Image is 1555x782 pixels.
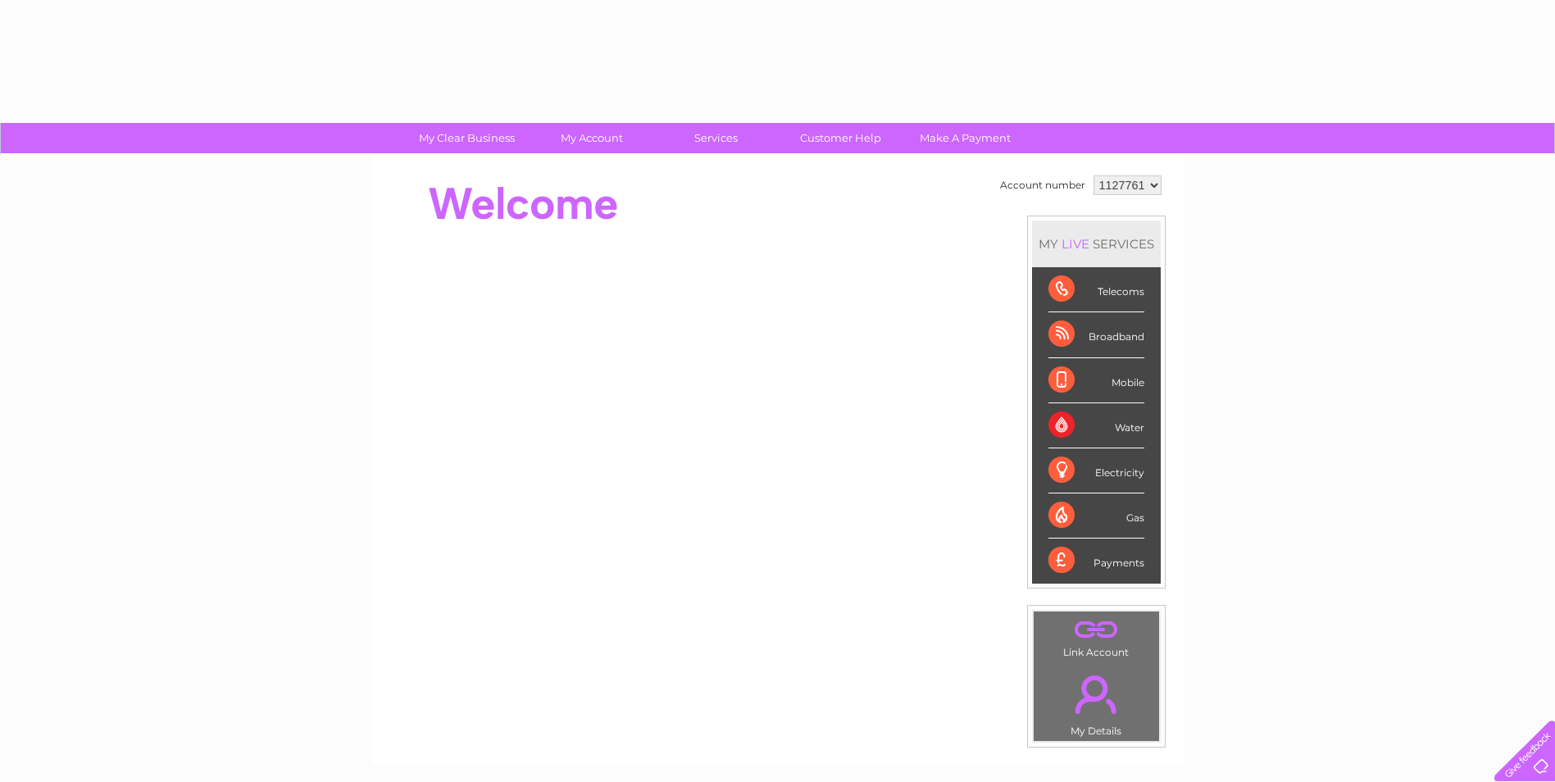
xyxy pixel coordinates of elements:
div: Telecoms [1048,267,1144,312]
td: Link Account [1033,611,1160,662]
a: Services [648,123,784,153]
td: My Details [1033,662,1160,742]
div: MY SERVICES [1032,221,1161,267]
td: Account number [996,171,1089,199]
div: LIVE [1058,236,1093,252]
a: . [1038,616,1155,644]
a: Customer Help [773,123,908,153]
div: Payments [1048,539,1144,583]
div: Gas [1048,493,1144,539]
div: Water [1048,403,1144,448]
div: Broadband [1048,312,1144,357]
div: Electricity [1048,448,1144,493]
a: . [1038,666,1155,723]
a: Make A Payment [898,123,1033,153]
div: Mobile [1048,358,1144,403]
a: My Clear Business [399,123,534,153]
a: My Account [524,123,659,153]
